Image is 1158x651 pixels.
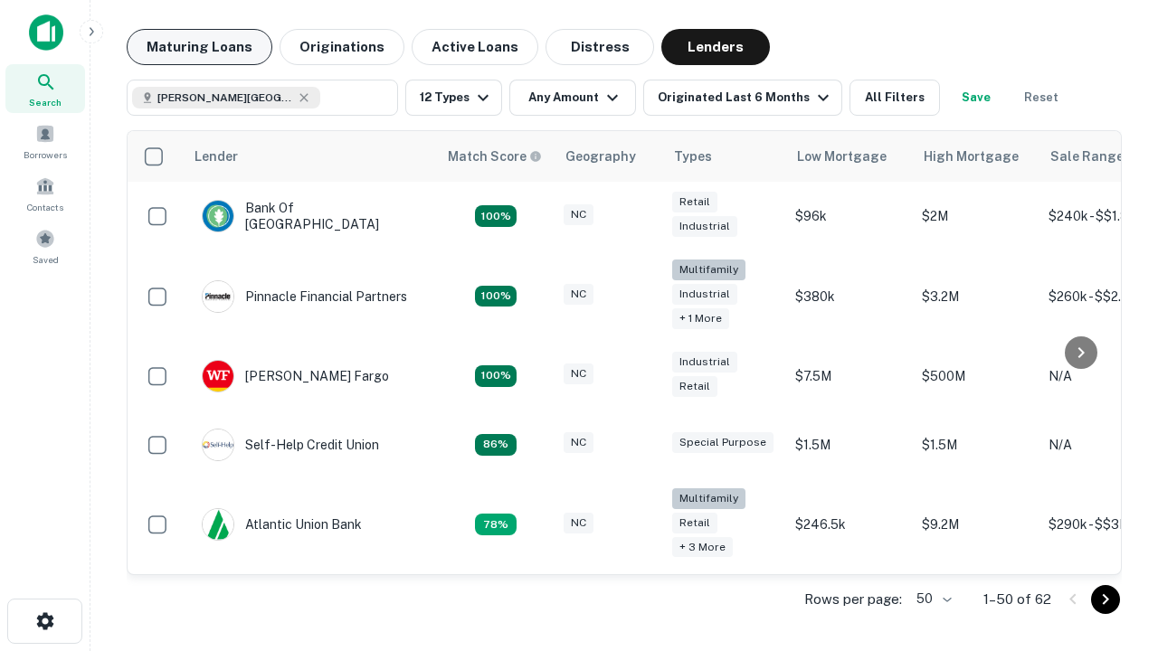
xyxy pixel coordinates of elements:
[786,250,913,342] td: $380k
[913,182,1039,250] td: $2M
[924,146,1019,167] div: High Mortgage
[674,146,712,167] div: Types
[27,200,63,214] span: Contacts
[913,250,1039,342] td: $3.2M
[564,204,593,225] div: NC
[475,365,517,387] div: Matching Properties: 14, hasApolloMatch: undefined
[672,432,774,453] div: Special Purpose
[564,432,593,453] div: NC
[405,80,502,116] button: 12 Types
[1050,146,1124,167] div: Sale Range
[913,342,1039,410] td: $500M
[5,169,85,218] a: Contacts
[564,363,593,384] div: NC
[1012,80,1070,116] button: Reset
[672,192,717,212] div: Retail
[203,429,233,460] img: picture
[672,537,733,558] div: + 3 more
[797,146,887,167] div: Low Mortgage
[448,146,538,166] h6: Match Score
[437,131,555,182] th: Capitalize uses an advanced AI algorithm to match your search with the best lender. The match sco...
[555,131,663,182] th: Geography
[5,222,85,270] a: Saved
[29,14,63,51] img: capitalize-icon.png
[643,80,842,116] button: Originated Last 6 Months
[947,80,1005,116] button: Save your search to get updates of matches that match your search criteria.
[509,80,636,116] button: Any Amount
[203,201,233,231] img: picture
[203,361,233,392] img: picture
[804,589,902,610] p: Rows per page:
[913,410,1039,479] td: $1.5M
[202,360,389,392] div: [PERSON_NAME] Fargo
[127,29,272,65] button: Maturing Loans
[658,87,834,108] div: Originated Last 6 Months
[786,182,913,250] td: $96k
[202,508,362,541] div: Atlantic Union Bank
[203,509,233,540] img: picture
[786,410,913,479] td: $1.5M
[663,131,786,182] th: Types
[850,80,940,116] button: All Filters
[672,259,745,280] div: Multifamily
[195,146,238,167] div: Lender
[475,434,517,456] div: Matching Properties: 11, hasApolloMatch: undefined
[202,200,419,232] div: Bank Of [GEOGRAPHIC_DATA]
[913,131,1039,182] th: High Mortgage
[672,352,737,373] div: Industrial
[203,281,233,312] img: picture
[909,586,954,612] div: 50
[672,216,737,237] div: Industrial
[5,117,85,165] a: Borrowers
[672,308,729,329] div: + 1 more
[33,252,59,267] span: Saved
[5,64,85,113] a: Search
[24,147,67,162] span: Borrowers
[565,146,636,167] div: Geography
[157,90,293,106] span: [PERSON_NAME][GEOGRAPHIC_DATA], [GEOGRAPHIC_DATA]
[983,589,1051,610] p: 1–50 of 62
[475,205,517,227] div: Matching Properties: 14, hasApolloMatch: undefined
[202,429,379,461] div: Self-help Credit Union
[184,131,437,182] th: Lender
[475,514,517,535] div: Matching Properties: 10, hasApolloMatch: undefined
[1091,585,1120,614] button: Go to next page
[672,376,717,397] div: Retail
[672,513,717,533] div: Retail
[661,29,770,65] button: Lenders
[786,131,913,182] th: Low Mortgage
[1068,448,1158,535] iframe: Chat Widget
[412,29,538,65] button: Active Loans
[672,284,737,305] div: Industrial
[786,342,913,410] td: $7.5M
[913,479,1039,571] td: $9.2M
[564,513,593,533] div: NC
[672,488,745,509] div: Multifamily
[786,479,913,571] td: $246.5k
[448,146,542,166] div: Capitalize uses an advanced AI algorithm to match your search with the best lender. The match sco...
[29,95,62,109] span: Search
[202,280,407,313] div: Pinnacle Financial Partners
[475,286,517,307] div: Matching Properties: 23, hasApolloMatch: undefined
[280,29,404,65] button: Originations
[564,284,593,305] div: NC
[546,29,654,65] button: Distress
